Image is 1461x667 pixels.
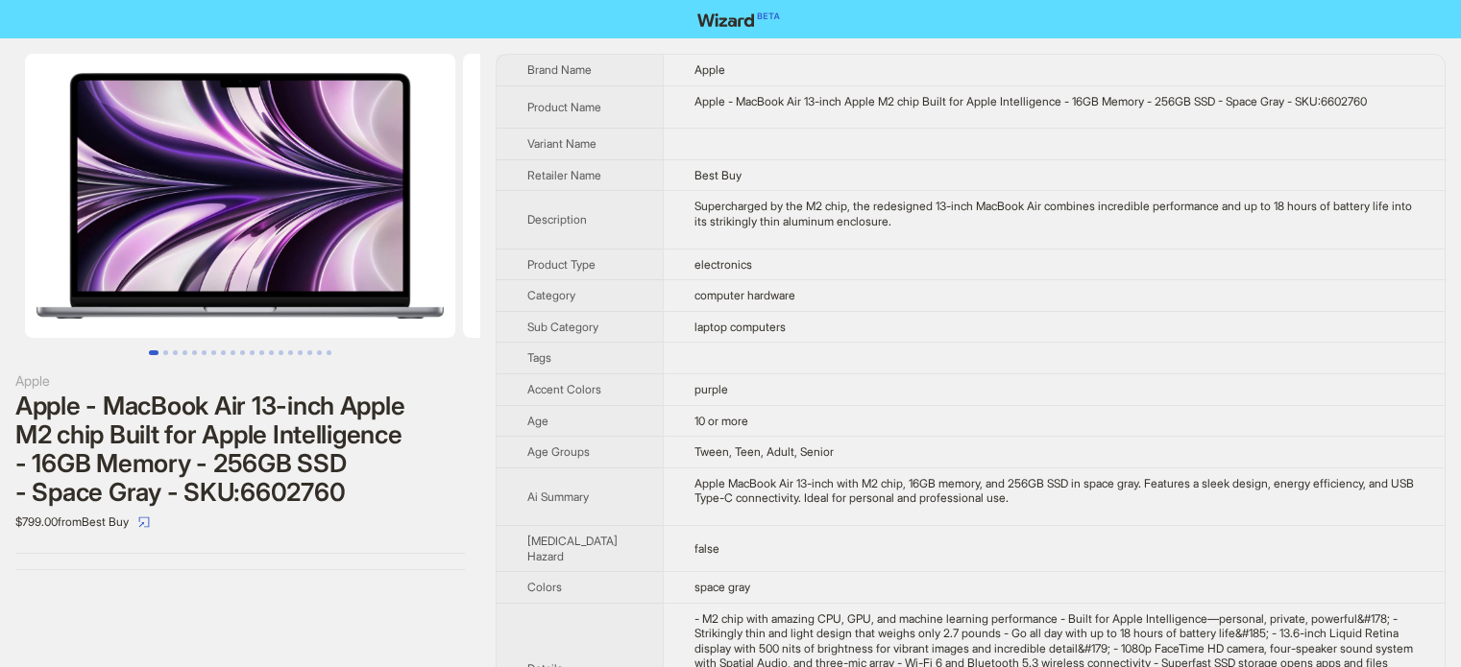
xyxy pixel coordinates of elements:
button: Go to slide 13 [269,350,274,355]
button: Go to slide 17 [307,350,312,355]
span: Variant Name [527,136,597,151]
div: Apple - MacBook Air 13-inch Apple M2 chip Built for Apple Intelligence - 16GB Memory - 256GB SSD ... [694,94,1414,109]
span: Product Type [527,257,596,272]
button: Go to slide 18 [317,350,322,355]
div: $799.00 from Best Buy [15,507,465,537]
button: Go to slide 12 [259,350,264,355]
span: Apple [694,62,725,77]
span: purple [694,382,728,396]
span: Age [527,414,548,428]
button: Go to slide 1 [149,350,158,355]
span: Ai Summary [527,489,589,504]
span: Description [527,212,587,226]
button: Go to slide 11 [250,350,255,355]
button: Go to slide 4 [183,350,187,355]
button: Go to slide 8 [221,350,226,355]
button: Go to slide 10 [240,350,245,355]
span: space gray [694,580,750,594]
img: Apple - MacBook Air 13-inch Apple M2 chip Built for Apple Intelligence - 16GB Memory - 256GB SSD ... [463,54,893,338]
button: Go to slide 7 [211,350,216,355]
span: Product Name [527,100,601,114]
span: Age Groups [527,444,590,459]
span: Tags [527,350,551,365]
span: 10 or more [694,414,748,428]
span: Brand Name [527,62,592,77]
div: Apple - MacBook Air 13-inch Apple M2 chip Built for Apple Intelligence - 16GB Memory - 256GB SSD ... [15,392,465,507]
span: Category [527,288,575,302]
button: Go to slide 5 [192,350,197,355]
span: select [138,516,150,528]
button: Go to slide 16 [298,350,303,355]
div: Apple [15,370,465,392]
button: Go to slide 15 [288,350,293,355]
span: false [694,541,719,556]
button: Go to slide 9 [231,350,235,355]
span: Tween, Teen, Adult, Senior [694,444,834,459]
span: Retailer Name [527,168,601,182]
button: Go to slide 19 [327,350,331,355]
button: Go to slide 2 [163,350,168,355]
img: Apple - MacBook Air 13-inch Apple M2 chip Built for Apple Intelligence - 16GB Memory - 256GB SSD ... [25,54,455,338]
button: Go to slide 14 [279,350,283,355]
span: computer hardware [694,288,795,302]
div: Apple MacBook Air 13-inch with M2 chip, 16GB memory, and 256GB SSD in space gray. Features a slee... [694,476,1414,506]
span: [MEDICAL_DATA] Hazard [527,534,618,563]
span: Sub Category [527,320,598,334]
span: Colors [527,580,562,594]
span: electronics [694,257,752,272]
span: Best Buy [694,168,742,182]
span: Accent Colors [527,382,601,396]
button: Go to slide 6 [202,350,207,355]
button: Go to slide 3 [173,350,178,355]
div: Supercharged by the M2 chip, the redesigned 13-inch MacBook Air combines incredible performance a... [694,199,1414,228]
span: laptop computers [694,320,786,334]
